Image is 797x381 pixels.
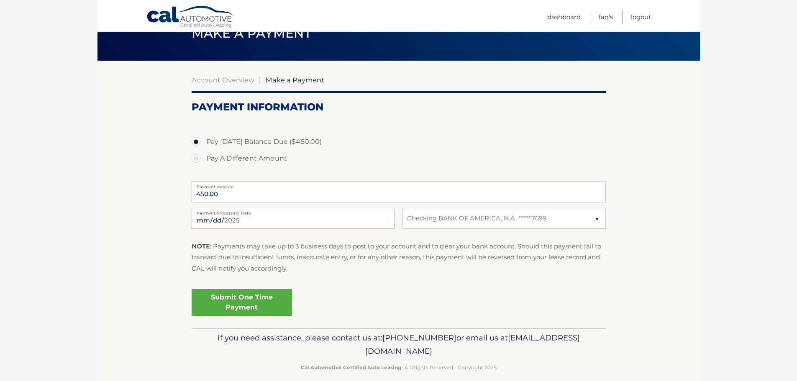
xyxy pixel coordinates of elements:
label: Pay A Different Amount [192,150,606,167]
input: Payment Amount [192,182,606,202]
span: [PHONE_NUMBER] [382,333,456,343]
h2: Payment Information [192,101,606,113]
strong: NOTE [192,242,210,250]
p: If you need assistance, please contact us at: or email us at [197,331,600,358]
span: | [259,76,261,84]
a: Submit One Time Payment [192,289,292,316]
p: - All Rights Reserved - Copyright 2025 [197,363,600,372]
a: Cal Automotive [146,5,234,30]
a: Dashboard [547,10,581,24]
input: Payment Date [192,208,395,229]
span: Make a Payment [192,26,312,41]
label: Payment Amount [192,182,606,188]
a: Account Overview [192,76,254,84]
label: Pay [DATE] Balance Due ($450.00) [192,133,606,150]
a: FAQ's [599,10,613,24]
label: Payment Processing Date [192,208,395,215]
span: Make a Payment [266,76,324,84]
a: Logout [631,10,651,24]
p: : Payments may take up to 3 business days to post to your account and to clear your bank account.... [192,241,606,274]
span: [EMAIL_ADDRESS][DOMAIN_NAME] [365,333,580,356]
strong: Cal Automotive Certified Auto Leasing [301,364,401,371]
